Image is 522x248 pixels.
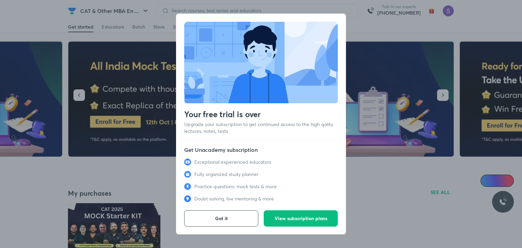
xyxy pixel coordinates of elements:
span: Got it [215,215,228,222]
button: Got it [184,210,258,227]
p: Exceptional experienced educators [194,159,271,165]
p: Fully organized study planner [194,171,259,178]
p: Doubt solving, live mentoring & more [194,195,274,202]
p: Upgrade your subscription to get continued access to the high qality lectures, notes, tests [184,121,338,135]
button: View subscription plans [264,210,338,227]
h5: Get Unacademy subscription [184,146,338,154]
h3: Your free trial is over [184,109,338,120]
span: View subscription plans [275,215,327,222]
p: Practice questions, mock tests & more [194,183,277,190]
